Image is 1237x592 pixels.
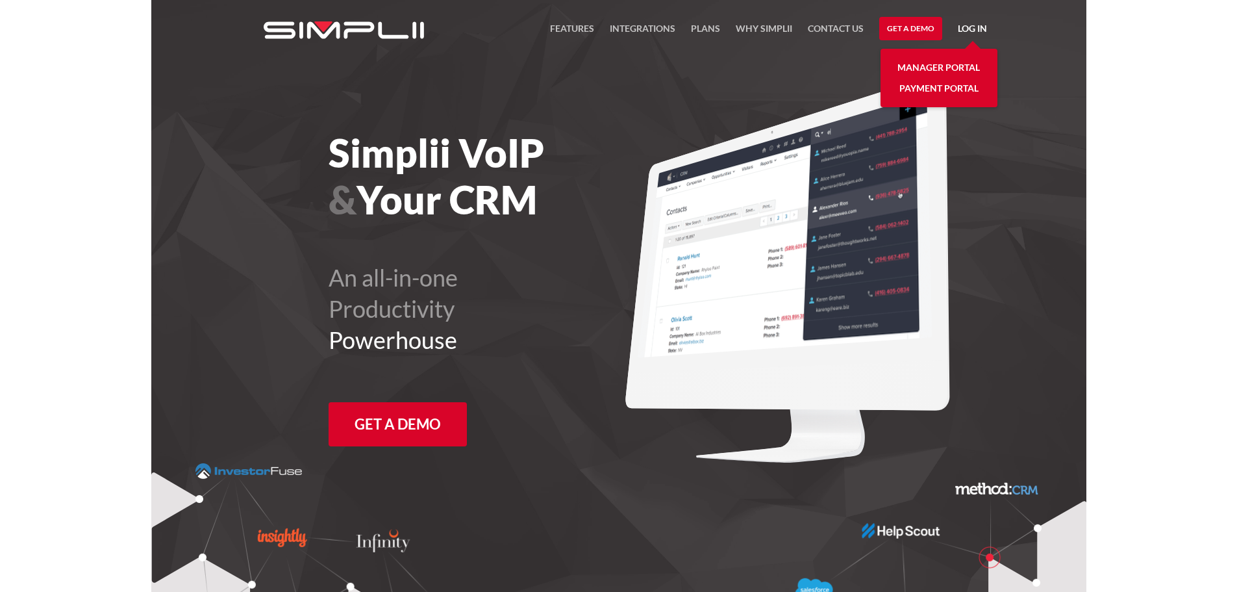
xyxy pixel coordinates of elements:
span: Powerhouse [329,326,457,354]
h1: Simplii VoIP Your CRM [329,129,690,223]
span: & [329,176,356,223]
a: Contact US [808,21,864,44]
a: Get a Demo [879,17,942,40]
a: Integrations [610,21,675,44]
a: Get a Demo [329,402,467,446]
h2: An all-in-one Productivity [329,262,690,355]
a: Log in [958,21,987,40]
a: Why Simplii [736,21,792,44]
a: Payment Portal [899,78,979,99]
a: Manager Portal [897,57,980,78]
a: FEATURES [550,21,594,44]
img: Simplii [264,21,424,39]
a: Plans [691,21,720,44]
